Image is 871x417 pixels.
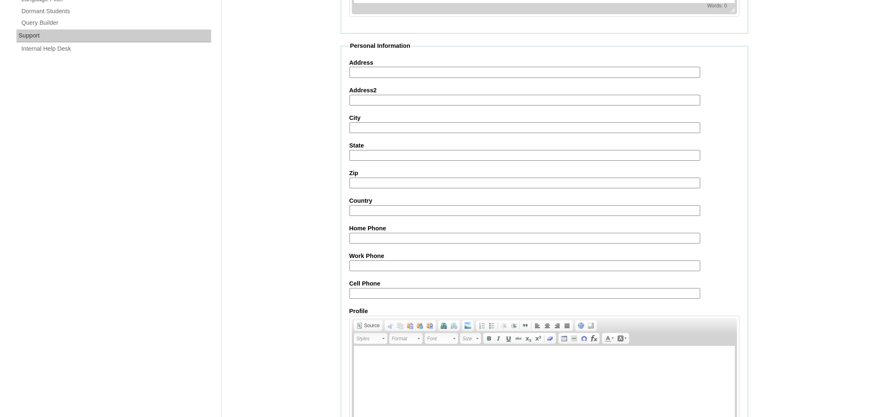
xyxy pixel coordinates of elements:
a: Paste as plain text [415,321,425,330]
a: Paste [405,321,415,330]
label: Country [349,197,740,206]
span: Size [463,334,475,344]
a: Background Color [616,334,629,343]
a: Justify [562,321,572,330]
span: Resize [725,7,735,12]
label: Zip [349,169,740,178]
a: Insert Horizontal Line [569,334,579,343]
a: Unlink [449,321,459,330]
a: Remove Format [545,334,555,343]
label: Cell Phone [349,280,740,288]
a: Add Image [463,321,473,330]
label: Address [349,59,740,68]
a: Table [559,334,569,343]
div: Statistics [706,2,729,9]
label: Work Phone [349,252,740,261]
a: Italic [494,334,504,343]
a: Bold [484,334,494,343]
a: Decrease Indent [499,321,509,330]
a: Styles [354,333,387,344]
legend: Personal Information [349,42,412,51]
a: Size [460,333,481,344]
a: Copy [396,321,405,330]
a: Insert Equation [589,334,599,343]
label: Address2 [349,87,740,95]
span: Source [363,323,380,329]
a: Text Color [603,334,616,343]
a: Query Builder [21,18,211,28]
a: Insert/Remove Numbered List [477,321,487,330]
label: State [349,142,740,150]
a: Dormant Students [21,6,211,16]
a: Increase Indent [509,321,519,330]
a: Align Left [533,321,543,330]
label: Home Phone [349,225,740,233]
a: Insert Special Character [579,334,589,343]
a: Cut [386,321,396,330]
a: Source [355,321,382,330]
label: City [349,114,740,123]
div: Support [16,30,211,43]
span: Words: 0 [706,2,729,9]
span: Format [392,334,417,344]
a: Link [439,321,449,330]
label: Profile [349,307,740,316]
a: Block Quote [521,321,531,330]
a: Show Blocks [586,321,596,330]
a: Superscript [533,334,543,343]
a: Align Right [552,321,562,330]
a: Subscript [524,334,533,343]
a: Strike Through [514,334,524,343]
a: Format [389,333,423,344]
a: Underline [504,334,514,343]
span: Styles [356,334,381,344]
a: Paste from Word [425,321,435,330]
a: Center [543,321,552,330]
a: Font [425,333,458,344]
a: Internal Help Desk [21,44,211,54]
span: Font [427,334,452,344]
a: Maximize [576,321,586,330]
a: Insert/Remove Bulleted List [487,321,497,330]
